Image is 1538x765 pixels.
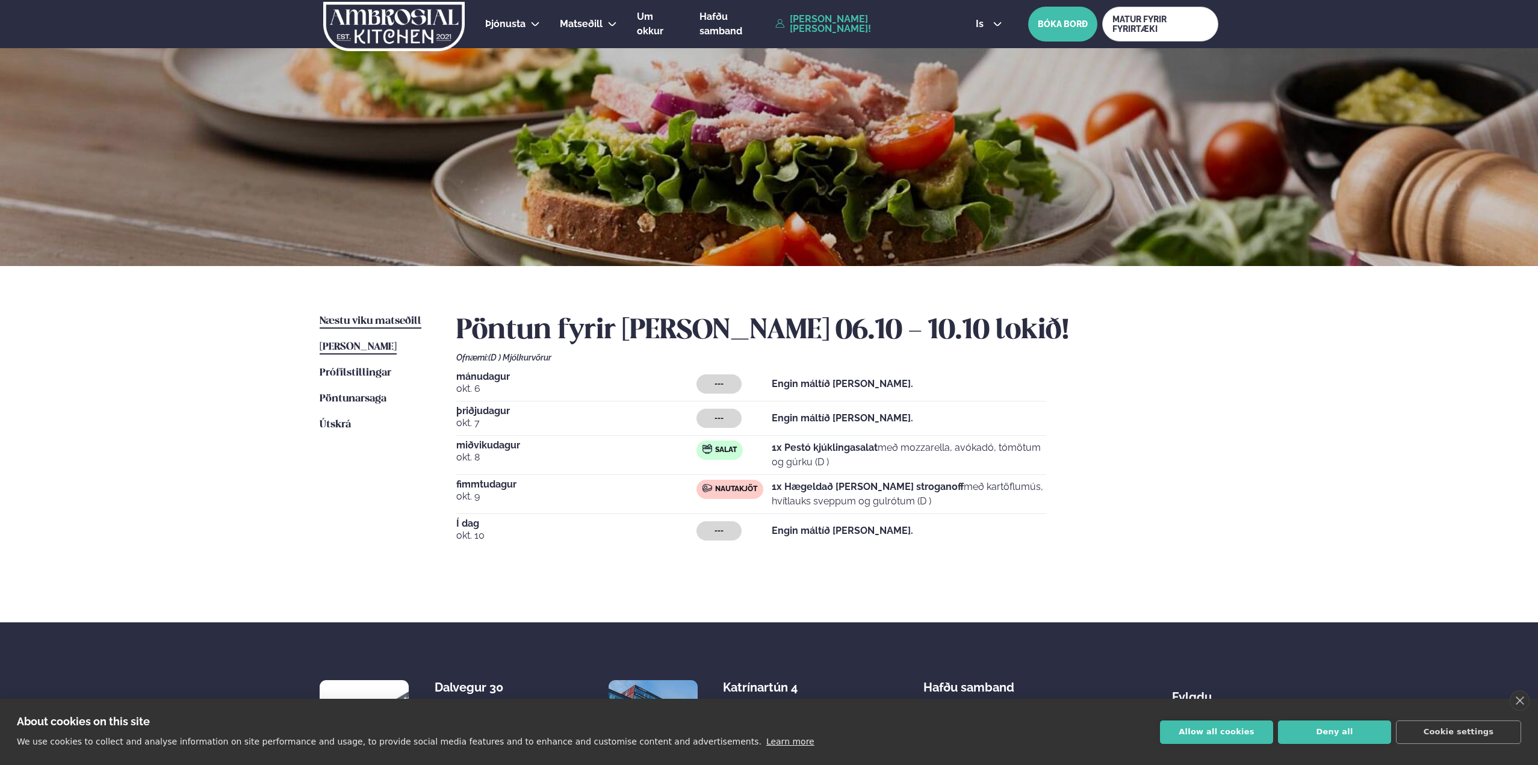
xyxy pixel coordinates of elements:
strong: 1x Pestó kjúklingasalat [772,442,878,453]
p: We use cookies to collect and analyse information on site performance and usage, to provide socia... [17,737,761,746]
span: okt. 9 [456,489,696,504]
a: Matseðill [560,17,603,31]
img: beef.svg [702,483,712,493]
span: is [976,19,987,29]
p: með mozzarella, avókadó, tómötum og gúrku (D ) [772,441,1046,469]
a: Hafðu samband [699,10,769,39]
span: fimmtudagur [456,480,696,489]
strong: Engin máltíð [PERSON_NAME]. [772,525,913,536]
div: Fylgdu okkur [1172,680,1218,719]
button: Cookie settings [1396,720,1521,744]
strong: Engin máltíð [PERSON_NAME]. [772,378,913,389]
a: Learn more [766,737,814,746]
a: Næstu viku matseðill [320,314,421,329]
a: Útskrá [320,418,351,432]
a: Um okkur [637,10,680,39]
h2: Pöntun fyrir [PERSON_NAME] 06.10 - 10.10 lokið! [456,314,1218,348]
a: Pöntunarsaga [320,392,386,406]
span: (D ) Mjólkurvörur [488,353,551,362]
span: --- [715,379,724,389]
span: Þjónusta [485,18,526,29]
span: Í dag [456,519,696,528]
span: okt. 8 [456,450,696,465]
span: [PERSON_NAME] [320,342,397,352]
span: Hafðu samband [923,671,1014,695]
span: --- [715,413,724,423]
span: Pöntunarsaga [320,394,386,404]
span: miðvikudagur [456,441,696,450]
p: með kartöflumús, hvítlauks sveppum og gulrótum (D ) [772,480,1046,509]
div: Ofnæmi: [456,353,1218,362]
span: okt. 10 [456,528,696,543]
a: Þjónusta [485,17,526,31]
span: Útskrá [320,420,351,430]
a: close [1510,690,1530,711]
a: [PERSON_NAME] [320,340,397,355]
button: Allow all cookies [1160,720,1273,744]
button: Deny all [1278,720,1391,744]
span: Um okkur [637,11,663,37]
strong: Engin máltíð [PERSON_NAME]. [772,412,913,424]
span: Næstu viku matseðill [320,316,421,326]
a: [PERSON_NAME] [PERSON_NAME]! [775,14,948,34]
span: Hafðu samband [699,11,742,37]
button: BÓKA BORÐ [1028,7,1097,42]
a: MATUR FYRIR FYRIRTÆKI [1102,7,1218,42]
span: okt. 7 [456,416,696,430]
span: --- [715,526,724,536]
span: mánudagur [456,372,696,382]
span: Prófílstillingar [320,368,391,378]
span: Salat [715,445,737,455]
span: okt. 6 [456,382,696,396]
span: þriðjudagur [456,406,696,416]
span: Matseðill [560,18,603,29]
button: is [966,19,1011,29]
span: Nautakjöt [715,485,757,494]
img: salad.svg [702,444,712,454]
strong: 1x Hægeldað [PERSON_NAME] stroganoff [772,481,964,492]
div: Dalvegur 30 [435,680,530,695]
a: Prófílstillingar [320,366,391,380]
img: logo [322,2,466,51]
div: Katrínartún 4 [723,680,819,695]
strong: About cookies on this site [17,715,150,728]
